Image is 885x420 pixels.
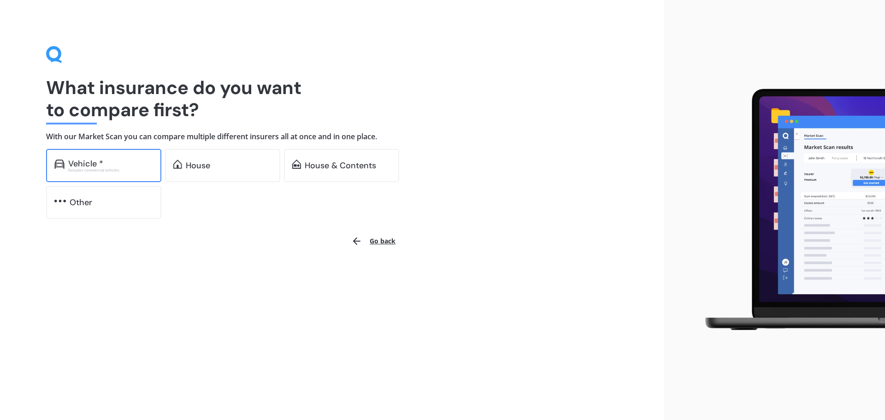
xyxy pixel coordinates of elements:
h4: With our Market Scan you can compare multiple different insurers all at once and in one place. [46,132,618,142]
img: car.f15378c7a67c060ca3f3.svg [54,160,65,169]
img: other.81dba5aafe580aa69f38.svg [54,196,66,206]
img: home-and-contents.b802091223b8502ef2dd.svg [292,160,301,169]
button: Go back [346,230,401,252]
div: Excludes commercial vehicles [68,168,153,172]
img: home.91c183c226a05b4dc763.svg [173,160,182,169]
div: Vehicle * [68,159,103,168]
h1: What insurance do you want to compare first? [46,77,618,121]
div: Other [70,198,92,207]
img: laptop.webp [692,83,885,337]
div: House [186,161,210,170]
div: House & Contents [305,161,376,170]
